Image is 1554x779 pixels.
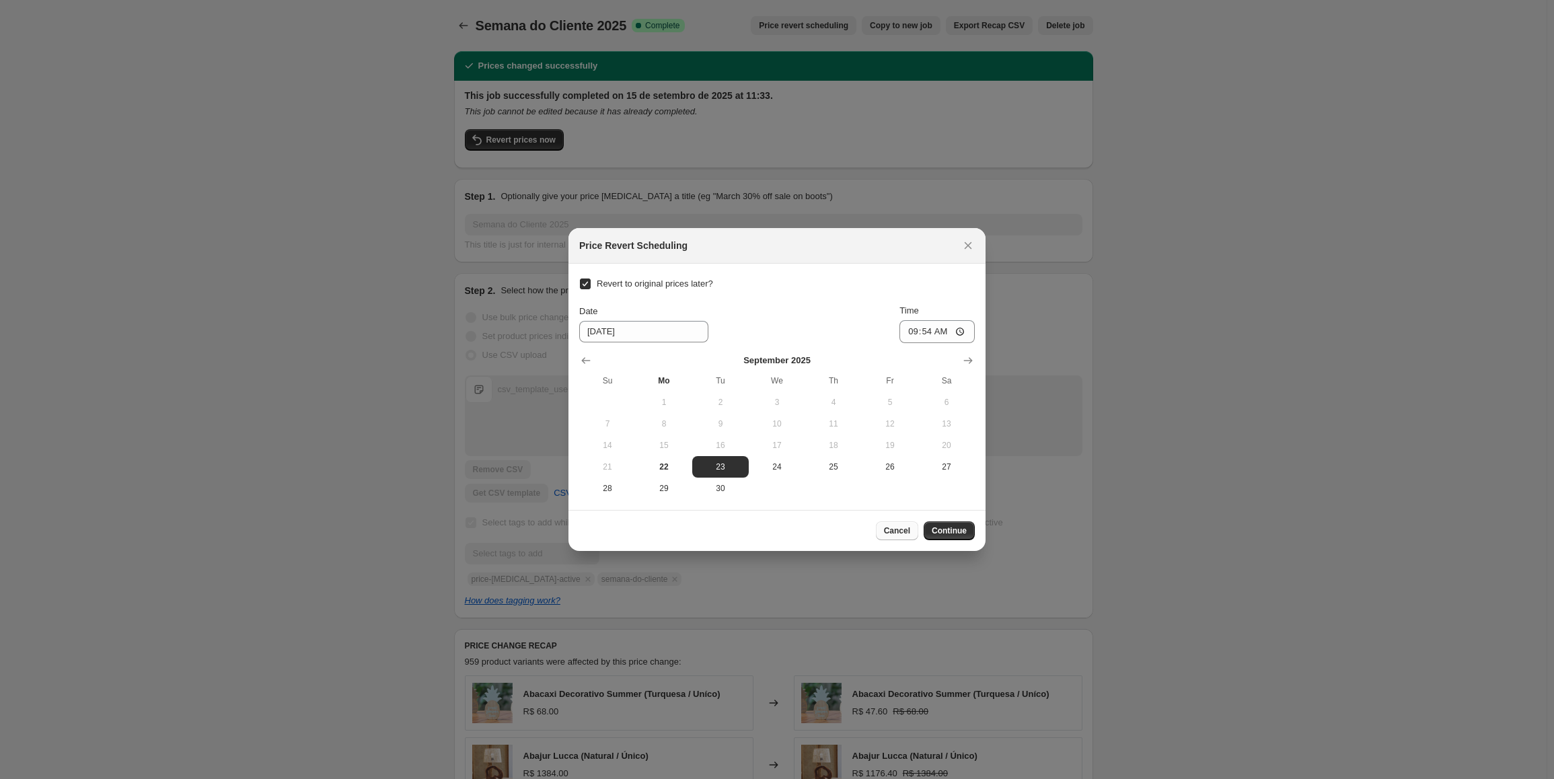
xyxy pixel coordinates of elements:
span: We [754,375,800,386]
button: Tuesday September 30 2025 [692,478,749,499]
th: Friday [862,370,918,392]
button: Tuesday September 9 2025 [692,413,749,435]
span: 21 [585,461,630,472]
th: Saturday [918,370,975,392]
input: 9/22/2025 [579,321,708,342]
th: Wednesday [749,370,805,392]
span: Revert to original prices later? [597,279,713,289]
button: Monday September 1 2025 [636,392,692,413]
button: Saturday September 27 2025 [918,456,975,478]
span: Tu [698,375,743,386]
button: Wednesday September 10 2025 [749,413,805,435]
button: Thursday September 25 2025 [805,456,862,478]
span: 4 [811,397,856,408]
button: Today Monday September 22 2025 [636,456,692,478]
span: Th [811,375,856,386]
span: Sa [924,375,969,386]
span: 17 [754,440,800,451]
span: 24 [754,461,800,472]
span: 16 [698,440,743,451]
th: Tuesday [692,370,749,392]
span: 22 [641,461,687,472]
span: 8 [641,418,687,429]
span: 10 [754,418,800,429]
span: 1 [641,397,687,408]
button: Friday September 5 2025 [862,392,918,413]
button: Friday September 19 2025 [862,435,918,456]
span: 14 [585,440,630,451]
span: 15 [641,440,687,451]
span: 11 [811,418,856,429]
span: 29 [641,483,687,494]
button: Thursday September 11 2025 [805,413,862,435]
span: 13 [924,418,969,429]
button: Monday September 29 2025 [636,478,692,499]
button: Saturday September 6 2025 [918,392,975,413]
button: Wednesday September 3 2025 [749,392,805,413]
span: 26 [867,461,913,472]
button: Saturday September 13 2025 [918,413,975,435]
span: 27 [924,461,969,472]
button: Friday September 12 2025 [862,413,918,435]
span: Time [899,305,918,316]
span: Date [579,306,597,316]
span: Continue [932,525,967,536]
span: 30 [698,483,743,494]
button: Saturday September 20 2025 [918,435,975,456]
span: 5 [867,397,913,408]
button: Friday September 26 2025 [862,456,918,478]
th: Monday [636,370,692,392]
button: Tuesday September 23 2025 [692,456,749,478]
span: 20 [924,440,969,451]
button: Sunday September 28 2025 [579,478,636,499]
span: 25 [811,461,856,472]
button: Sunday September 14 2025 [579,435,636,456]
button: Wednesday September 24 2025 [749,456,805,478]
h2: Price Revert Scheduling [579,239,688,252]
span: 18 [811,440,856,451]
span: Cancel [884,525,910,536]
span: Su [585,375,630,386]
span: 2 [698,397,743,408]
th: Thursday [805,370,862,392]
span: Mo [641,375,687,386]
span: 6 [924,397,969,408]
button: Close [959,236,977,255]
span: 28 [585,483,630,494]
th: Sunday [579,370,636,392]
span: 23 [698,461,743,472]
button: Sunday September 7 2025 [579,413,636,435]
span: 12 [867,418,913,429]
button: Wednesday September 17 2025 [749,435,805,456]
button: Show next month, October 2025 [959,351,977,370]
input: 12:00 [899,320,975,343]
button: Cancel [876,521,918,540]
button: Monday September 15 2025 [636,435,692,456]
button: Thursday September 4 2025 [805,392,862,413]
button: Thursday September 18 2025 [805,435,862,456]
button: Tuesday September 2 2025 [692,392,749,413]
span: Fr [867,375,913,386]
button: Monday September 8 2025 [636,413,692,435]
button: Sunday September 21 2025 [579,456,636,478]
button: Tuesday September 16 2025 [692,435,749,456]
span: 9 [698,418,743,429]
button: Continue [924,521,975,540]
span: 19 [867,440,913,451]
span: 7 [585,418,630,429]
span: 3 [754,397,800,408]
button: Show previous month, August 2025 [577,351,595,370]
